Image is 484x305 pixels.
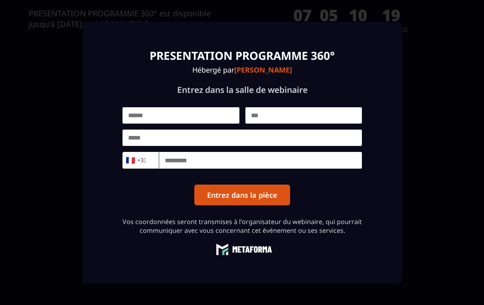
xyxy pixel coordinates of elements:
[122,49,362,61] h1: PRESENTATION PROGRAMME 360°
[122,84,362,95] p: Entrez dans la salle de webinaire
[212,243,272,255] img: logo
[125,154,135,165] span: 🇫🇷
[122,152,159,168] div: Search for option
[194,184,290,205] button: Entrez dans la pièce
[234,65,292,74] strong: [PERSON_NAME]
[127,154,144,165] span: +33
[122,65,362,74] p: Hébergé par
[146,154,152,166] input: Search for option
[122,217,362,235] p: Vos coordonnées seront transmises à l'organisateur du webinaire, qui pourrait communiquer avec vo...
